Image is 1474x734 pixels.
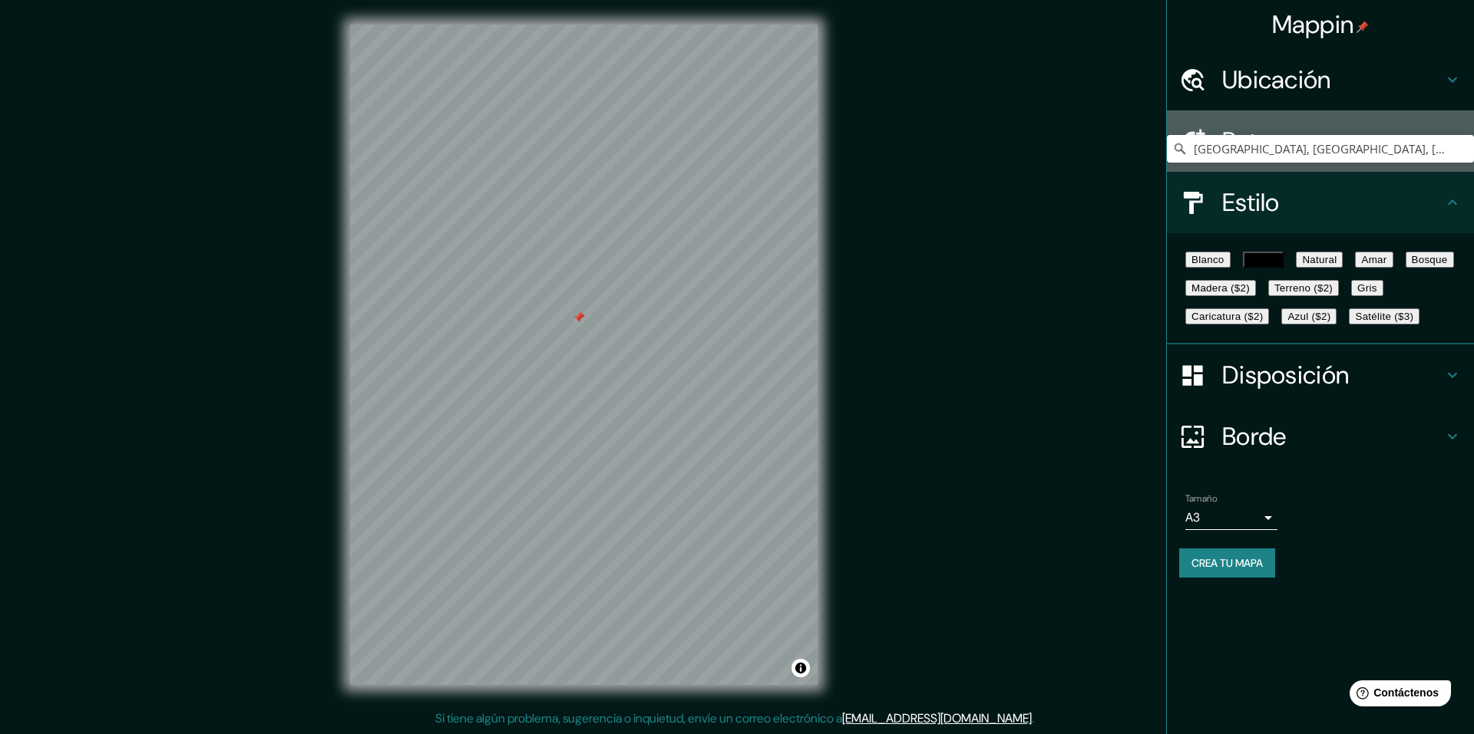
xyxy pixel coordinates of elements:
[1167,344,1474,406] div: Disposición
[1361,254,1386,265] font: Amar
[1032,710,1034,726] font: .
[1167,110,1474,172] div: Patas
[1349,308,1419,324] button: Satélite ($3)
[1243,252,1284,268] button: Negro
[1179,548,1275,578] button: Crea tu mapa
[1281,308,1337,324] button: Azul ($2)
[1412,254,1448,265] font: Bosque
[1222,359,1349,391] font: Disposición
[1185,509,1200,525] font: A3
[1296,252,1343,268] button: Natural
[1167,406,1474,467] div: Borde
[1185,280,1256,296] button: Madera ($2)
[435,710,842,726] font: Si tiene algún problema, sugerencia o inquietud, envíe un correo electrónico a
[1185,252,1231,268] button: Blanco
[1268,280,1339,296] button: Terreno ($2)
[1357,21,1369,33] img: pin-icon.png
[1222,64,1331,96] font: Ubicación
[1191,282,1250,294] font: Madera ($2)
[1185,492,1217,505] font: Tamaño
[1034,709,1036,726] font: .
[1167,172,1474,233] div: Estilo
[1357,282,1377,294] font: Gris
[350,25,818,685] canvas: Mapa
[1272,8,1354,41] font: Mappin
[1185,308,1269,324] button: Caricatura ($2)
[1036,709,1039,726] font: .
[1167,135,1474,163] input: Elige tu ciudad o zona
[1406,252,1454,268] button: Bosque
[1302,254,1337,265] font: Natural
[1274,282,1333,294] font: Terreno ($2)
[1355,311,1413,322] font: Satélite ($3)
[1185,505,1277,530] div: A3
[1191,254,1224,265] font: Blanco
[1191,556,1263,570] font: Crea tu mapa
[1287,311,1330,322] font: Azul ($2)
[842,710,1032,726] a: [EMAIL_ADDRESS][DOMAIN_NAME]
[1355,252,1393,268] button: Amar
[1337,674,1457,717] iframe: Lanzador de widgets de ayuda
[1167,49,1474,110] div: Ubicación
[1249,254,1278,265] font: Negro
[1191,311,1263,322] font: Caricatura ($2)
[792,659,810,677] button: Activar o desactivar atribución
[1222,420,1287,453] font: Borde
[1222,125,1283,157] font: Patas
[1351,280,1383,296] button: Gris
[1222,186,1280,219] font: Estilo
